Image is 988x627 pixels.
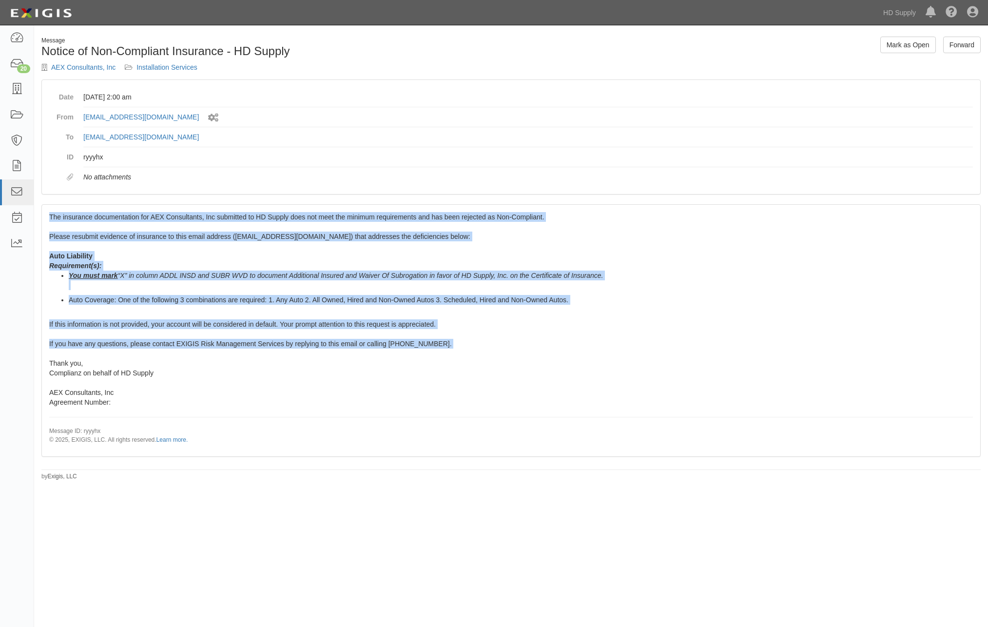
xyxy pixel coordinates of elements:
dd: ryyyhx [83,147,973,167]
a: Learn more. [156,436,188,443]
em: No attachments [83,173,131,181]
i: Help Center - Complianz [946,7,957,19]
div: Message [41,37,504,45]
i: Sent by system workflow [208,114,218,122]
img: logo-5460c22ac91f19d4615b14bd174203de0afe785f0fc80cf4dbbc73dc1793850b.png [7,4,75,22]
i: “X” in column ADDL INSD and SUBR WVD to document Additional Insured and Waiver Of Subrogation in ... [69,272,603,279]
a: [EMAIL_ADDRESS][DOMAIN_NAME] [83,133,199,141]
li: Auto Coverage: One of the following 3 combinations are required: 1. Any Auto 2. All Owned, Hired ... [69,295,973,305]
small: by [41,472,77,481]
div: 20 [17,64,30,73]
u: You must mark [69,272,118,279]
span: The insurance documentation for AEX Consultants, Inc submitted to HD Supply does not meet the min... [49,213,973,444]
a: Mark as Open [880,37,936,53]
dd: [DATE] 2:00 am [83,87,973,107]
dt: To [49,127,74,142]
a: Exigis, LLC [48,473,77,480]
b: Requirement(s): [49,262,101,270]
a: [EMAIL_ADDRESS][DOMAIN_NAME] [83,113,199,121]
a: Forward [943,37,981,53]
a: AEX Consultants, Inc [51,63,116,71]
dt: Date [49,87,74,102]
dt: ID [49,147,74,162]
h1: Notice of Non-Compliant Insurance - HD Supply [41,45,504,58]
i: Attachments [67,174,74,181]
p: Message ID: ryyyhx © 2025, EXIGIS, LLC. All rights reserved. [49,427,973,444]
a: Installation Services [136,63,197,71]
strong: Auto Liability [49,252,93,260]
dt: From [49,107,74,122]
a: HD Supply [878,3,921,22]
